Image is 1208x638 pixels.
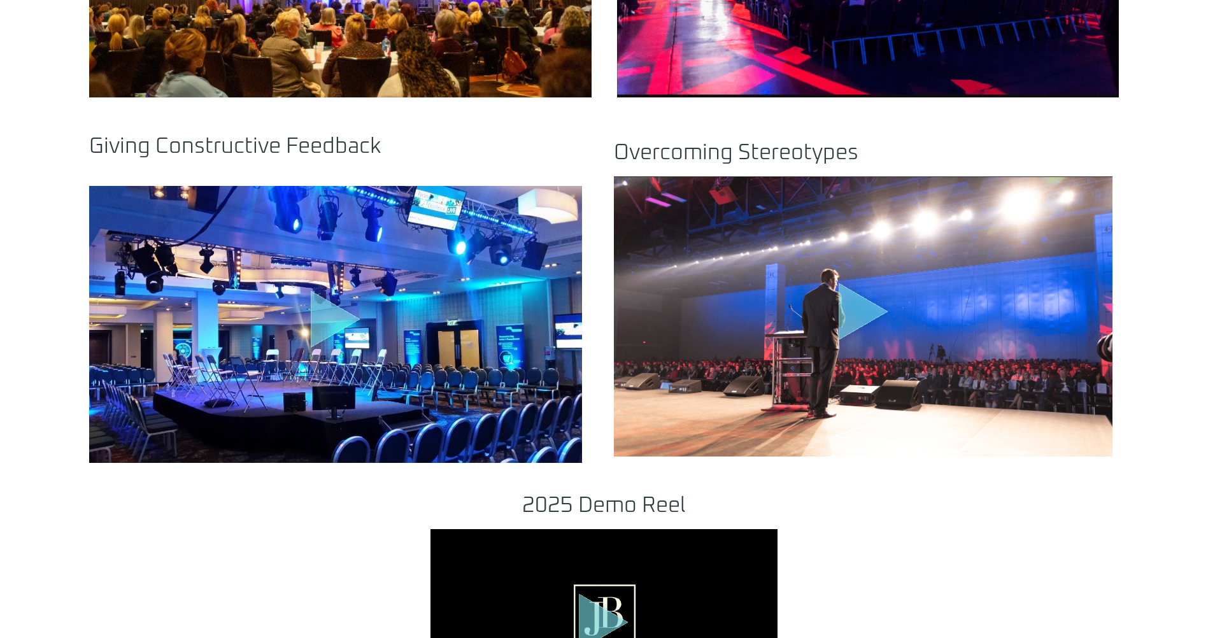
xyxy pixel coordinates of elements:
h2: 2025 Demo Reel [430,495,778,516]
h2: Overcoming Stereotypes [614,142,1112,164]
h2: Giving Constructive Feedback [89,136,582,157]
div: Play Video about motivational speaker dallas [832,282,895,350]
div: Play Video [304,290,367,358]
